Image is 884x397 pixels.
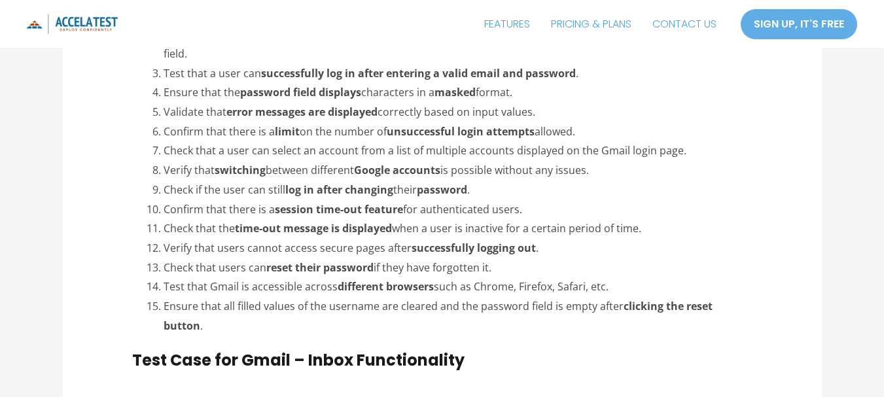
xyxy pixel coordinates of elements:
[740,9,858,40] a: SIGN UP, IT'S FREE
[164,103,752,122] li: Validate that correctly based on input values.
[474,8,540,41] a: FEATURES
[540,8,642,41] a: PRICING & PLANS
[474,8,727,41] nav: Site Navigation
[338,279,434,294] strong: different browsers
[132,349,465,371] span: Test Case for Gmail – Inbox Functionality
[235,221,392,235] strong: time-out message is displayed
[164,64,752,84] li: Test that a user can .
[226,105,378,119] strong: error messages are displayed
[354,163,440,177] strong: Google accounts
[164,122,752,142] li: Confirm that there is a on the number of allowed.
[164,141,752,161] li: Check that a user can select an account from a list of multiple accounts displayed on the Gmail l...
[215,163,266,177] strong: switching
[164,200,752,220] li: Confirm that there is a for authenticated users.
[164,299,713,333] strong: clicking the reset button
[164,181,752,200] li: Check if the user can still their .
[164,161,752,181] li: Verify that between different is possible without any issues.
[642,8,727,41] a: CONTACT US
[26,14,118,34] img: icon
[164,239,752,258] li: Verify that users cannot access secure pages after .
[412,241,536,255] strong: successfully logging out
[164,83,752,103] li: Ensure that the characters in a format.
[275,202,403,216] strong: session time-out feature
[275,124,300,139] strong: limit
[266,260,374,275] strong: reset their password
[164,277,752,297] li: Test that Gmail is accessible across such as Chrome, Firefox, Safari, etc.
[285,182,393,197] strong: log in after changing
[164,258,752,278] li: Check that users can if they have forgotten it.
[240,85,361,99] strong: password field displays
[417,182,467,197] strong: password
[387,124,535,139] strong: unsuccessful login attempts
[164,219,752,239] li: Check that the when a user is inactive for a certain period of time.
[164,297,752,336] li: Ensure that all filled values of the username are cleared and the password field is empty after .
[434,85,476,99] strong: masked
[261,66,576,80] strong: successfully log in after entering a valid email and password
